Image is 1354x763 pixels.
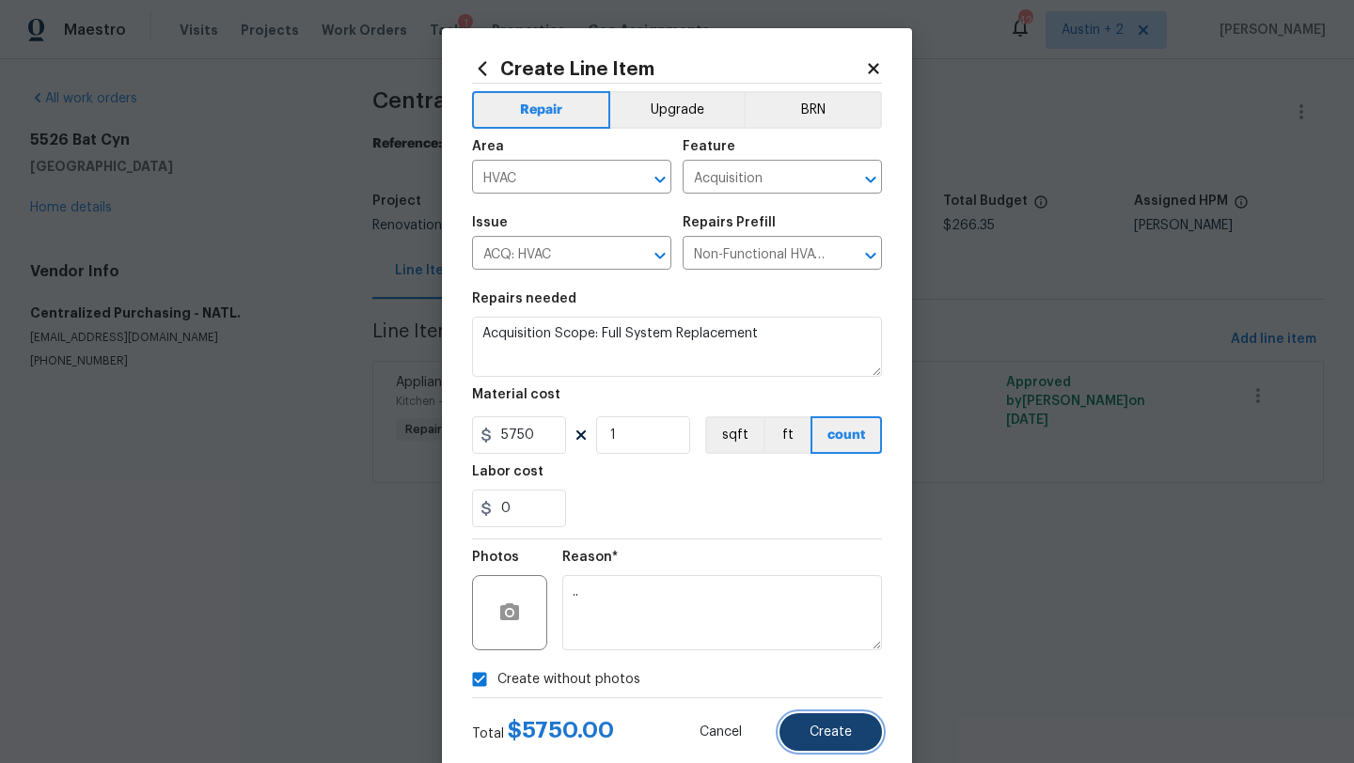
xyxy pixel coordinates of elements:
button: Cancel [669,713,772,751]
span: Cancel [700,725,742,740]
h5: Reason* [562,551,618,564]
textarea: .. [562,575,882,650]
textarea: Acquisition Scope: Full System Replacement [472,317,882,377]
button: Open [858,166,884,193]
button: sqft [705,416,764,454]
button: Upgrade [610,91,745,129]
h5: Repairs needed [472,292,576,305]
h5: Photos [472,551,519,564]
h5: Feature [683,140,735,153]
h5: Issue [472,216,508,229]
h5: Repairs Prefill [683,216,776,229]
h2: Create Line Item [472,58,865,79]
h5: Area [472,140,504,153]
span: Create [810,725,852,740]
button: Open [647,242,673,269]
button: Create [779,713,882,751]
span: $ 5750.00 [508,719,614,741]
div: Total [472,721,614,743]
button: count [811,416,882,454]
button: Open [647,166,673,193]
button: Open [858,242,884,269]
span: Create without photos [497,670,640,690]
button: ft [764,416,811,454]
h5: Labor cost [472,465,543,478]
h5: Material cost [472,388,560,401]
button: Repair [472,91,610,129]
button: BRN [744,91,882,129]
